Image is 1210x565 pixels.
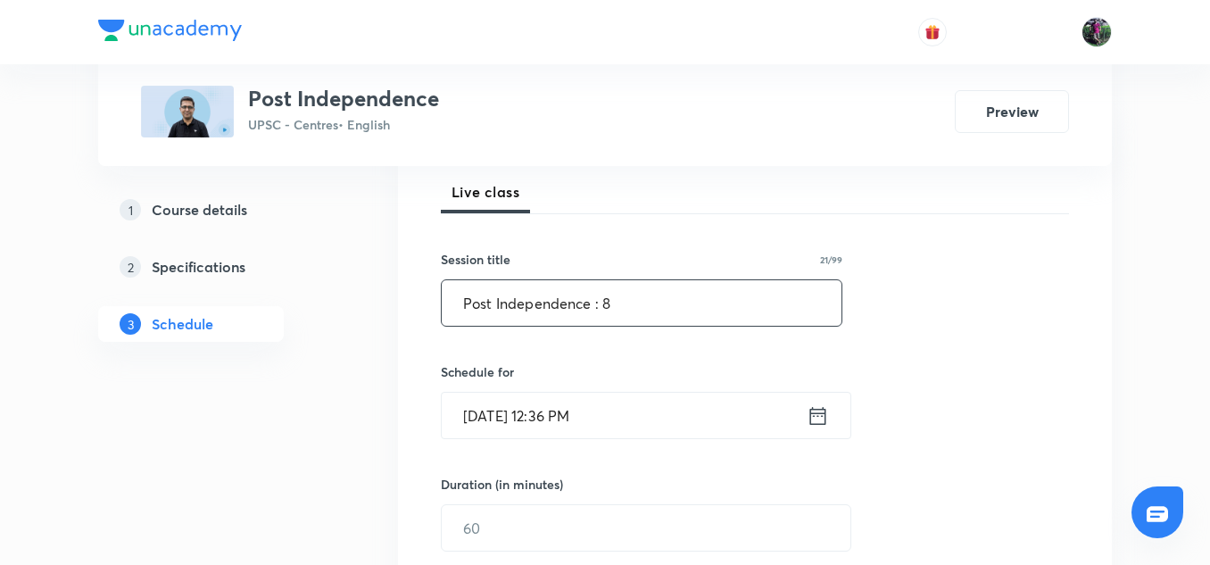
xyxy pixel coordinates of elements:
[441,250,510,269] h6: Session title
[955,90,1069,133] button: Preview
[120,313,141,335] p: 3
[442,280,841,326] input: A great title is short, clear and descriptive
[248,115,439,134] p: UPSC - Centres • English
[120,256,141,278] p: 2
[441,362,842,381] h6: Schedule for
[441,475,563,494] h6: Duration (in minutes)
[98,192,341,228] a: 1Course details
[152,199,247,220] h5: Course details
[152,256,245,278] h5: Specifications
[452,181,519,203] span: Live class
[98,20,242,46] a: Company Logo
[98,20,242,41] img: Company Logo
[98,249,341,285] a: 2Specifications
[152,313,213,335] h5: Schedule
[820,255,842,264] p: 21/99
[918,18,947,46] button: avatar
[141,86,234,137] img: 5ccc2aadccaf4225b653fe53f567e8f1.jpg
[248,86,439,112] h3: Post Independence
[120,199,141,220] p: 1
[924,24,941,40] img: avatar
[1082,17,1112,47] img: Ravishekhar Kumar
[442,505,850,551] input: 60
